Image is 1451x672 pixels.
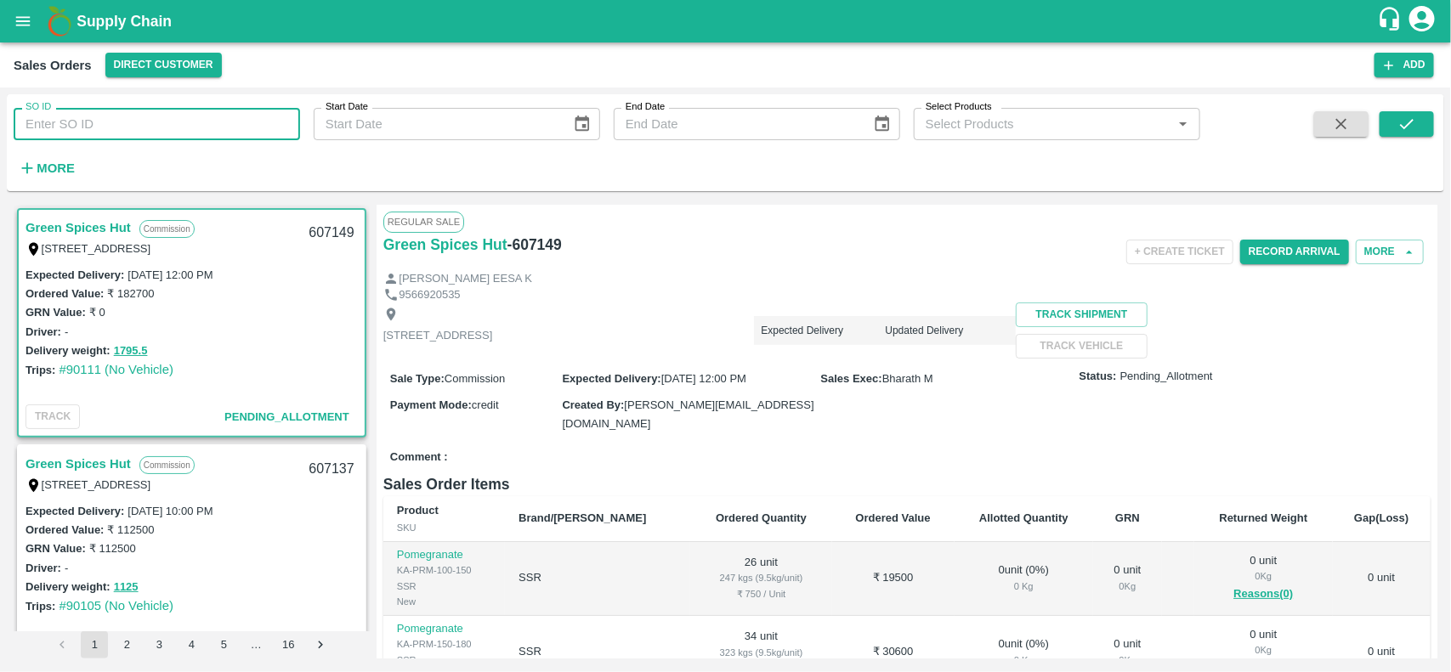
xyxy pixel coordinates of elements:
div: SSR [397,579,491,594]
p: [PERSON_NAME] EESA K [399,271,532,287]
p: Pomegranate [397,547,491,563]
label: ₹ 112500 [89,542,136,555]
button: Track Shipment [1016,302,1147,327]
div: 0 unit [1107,562,1148,594]
label: - [65,562,68,574]
button: open drawer [3,2,43,41]
b: Returned Weight [1220,511,1308,524]
b: Brand/[PERSON_NAME] [519,511,646,524]
button: 1795.5 [114,342,148,361]
button: More [14,154,79,183]
td: SSR [505,542,690,616]
b: Supply Chain [77,13,172,30]
label: Select Products [926,100,992,114]
div: SSR [397,652,491,668]
div: SKU [397,520,491,535]
span: Pending_Allotment [1120,369,1213,385]
label: [STREET_ADDRESS] [42,478,151,491]
a: Green Spices Hut [26,217,131,239]
p: Pomegranate [397,621,491,637]
label: - [65,325,68,338]
h6: - 607149 [507,233,562,257]
div: 607149 [298,213,364,253]
button: Choose date [866,108,898,140]
label: Sale Type : [390,372,445,385]
div: 0 Kg [1107,652,1148,668]
label: [DATE] 12:00 PM [128,268,213,281]
label: Sales Exec : [821,372,882,385]
button: Choose date [566,108,598,140]
label: Delivery weight: [26,580,111,593]
input: Enter SO ID [14,108,300,140]
button: More [1356,240,1424,264]
h6: Green Spices Hut [383,233,507,257]
label: Expected Delivery : [26,268,124,281]
div: 0 Kg [968,652,1080,668]
div: 247 kgs (9.5kg/unit) [704,570,818,585]
b: Allotted Quantity [979,511,1068,524]
span: Pending_Allotment [224,410,349,423]
label: Trips: [26,364,55,376]
p: 9566920535 [399,287,460,303]
button: Record Arrival [1240,240,1349,264]
label: [DATE] 10:00 PM [128,505,213,517]
div: 0 unit [1107,636,1148,668]
label: ₹ 182700 [107,287,154,300]
a: Supply Chain [77,9,1377,33]
label: Ordered Value: [26,287,104,300]
span: Commission [445,372,506,385]
td: 26 unit [690,542,831,616]
div: 0 Kg [1107,579,1148,594]
span: Regular Sale [383,212,464,232]
span: credit [472,398,499,411]
div: KA-PRM-100-150 [397,562,491,578]
b: Ordered Value [856,511,931,524]
button: page 1 [81,631,108,658]
img: logo [43,4,77,38]
div: 0 Kg [1208,642,1319,658]
b: Product [397,504,439,517]
label: Ordered Value: [26,523,104,536]
label: Trips: [26,600,55,613]
button: Go to page 4 [178,631,205,658]
input: Select Products [919,113,1167,135]
p: Commission [139,220,195,238]
span: Bharath M [882,372,933,385]
label: Expected Delivery : [26,505,124,517]
b: Gap(Loss) [1354,511,1408,524]
label: GRN Value: [26,306,86,319]
label: Comment : [390,449,448,466]
button: Go to page 3 [145,631,173,658]
span: [DATE] 12:00 PM [661,372,746,385]
b: Ordered Quantity [716,511,807,524]
div: New [397,594,491,609]
p: Commission [139,456,195,474]
input: End Date [614,108,859,140]
label: ₹ 0 [89,306,105,319]
p: [STREET_ADDRESS] [383,328,493,344]
div: KA-PRM-150-180 [397,636,491,652]
div: … [242,637,269,653]
label: End Date [626,100,665,114]
label: Start Date [326,100,368,114]
p: Expected Delivery [761,323,885,338]
label: Status: [1080,369,1117,385]
label: ₹ 112500 [107,523,154,536]
label: Driver: [26,562,61,574]
a: #90105 (No Vehicle) [59,599,173,613]
label: [STREET_ADDRESS] [42,242,151,255]
strong: More [37,161,75,175]
div: 323 kgs (9.5kg/unit) [704,645,818,660]
p: Updated Delivery [885,323,1009,338]
button: Add [1374,53,1434,77]
label: Delivery weight: [26,344,111,357]
b: GRN [1115,511,1140,524]
input: Start Date [314,108,559,140]
label: SO ID [26,100,51,114]
div: 0 Kg [968,579,1080,594]
div: 0 unit [1208,553,1319,604]
button: Go to next page [307,631,334,658]
button: Open [1172,113,1194,135]
span: [PERSON_NAME][EMAIL_ADDRESS][DOMAIN_NAME] [562,398,813,430]
div: 0 unit ( 0 %) [968,636,1080,668]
